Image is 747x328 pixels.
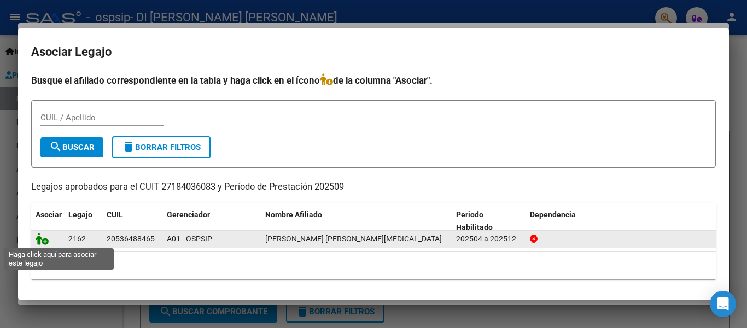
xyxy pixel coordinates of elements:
datatable-header-cell: Asociar [31,203,64,239]
datatable-header-cell: Periodo Habilitado [452,203,526,239]
mat-icon: search [49,140,62,153]
span: 2162 [68,234,86,243]
span: CHIOCK ROJAS IGNACIO TAO [265,234,442,243]
datatable-header-cell: Gerenciador [162,203,261,239]
span: Asociar [36,210,62,219]
datatable-header-cell: Dependencia [526,203,716,239]
div: Open Intercom Messenger [710,291,736,317]
mat-icon: delete [122,140,135,153]
div: 1 registros [31,252,716,279]
span: CUIL [107,210,123,219]
h2: Asociar Legajo [31,42,716,62]
div: 20536488465 [107,233,155,245]
span: Nombre Afiliado [265,210,322,219]
span: Gerenciador [167,210,210,219]
span: Borrar Filtros [122,142,201,152]
datatable-header-cell: CUIL [102,203,162,239]
span: Legajo [68,210,92,219]
div: 202504 a 202512 [456,233,521,245]
span: Buscar [49,142,95,152]
span: A01 - OSPSIP [167,234,212,243]
datatable-header-cell: Nombre Afiliado [261,203,452,239]
h4: Busque el afiliado correspondiente en la tabla y haga click en el ícono de la columna "Asociar". [31,73,716,88]
span: Periodo Habilitado [456,210,493,232]
button: Borrar Filtros [112,136,211,158]
p: Legajos aprobados para el CUIT 27184036083 y Período de Prestación 202509 [31,181,716,194]
datatable-header-cell: Legajo [64,203,102,239]
span: Dependencia [530,210,576,219]
button: Buscar [40,137,103,157]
